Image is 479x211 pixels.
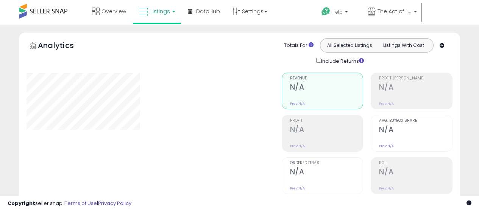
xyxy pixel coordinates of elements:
[379,76,452,81] span: Profit [PERSON_NAME]
[38,40,89,53] h5: Analytics
[290,125,363,135] h2: N/A
[290,144,305,148] small: Prev: N/A
[8,200,35,207] strong: Copyright
[322,40,377,50] button: All Selected Listings
[65,200,97,207] a: Terms of Use
[98,200,131,207] a: Privacy Policy
[379,119,452,123] span: Avg. Buybox Share
[379,125,452,135] h2: N/A
[321,7,331,16] i: Get Help
[379,168,452,178] h2: N/A
[196,8,220,15] span: DataHub
[376,40,431,50] button: Listings With Cost
[290,168,363,178] h2: N/A
[284,42,314,49] div: Totals For
[101,8,126,15] span: Overview
[379,186,394,191] small: Prev: N/A
[290,83,363,93] h2: N/A
[379,83,452,93] h2: N/A
[290,161,363,165] span: Ordered Items
[8,200,131,207] div: seller snap | |
[379,161,452,165] span: ROI
[150,8,170,15] span: Listings
[379,144,394,148] small: Prev: N/A
[315,1,361,25] a: Help
[310,56,373,65] div: Include Returns
[290,186,305,191] small: Prev: N/A
[332,9,343,15] span: Help
[379,101,394,106] small: Prev: N/A
[378,8,412,15] span: The Act of Living
[290,76,363,81] span: Revenue
[290,101,305,106] small: Prev: N/A
[290,119,363,123] span: Profit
